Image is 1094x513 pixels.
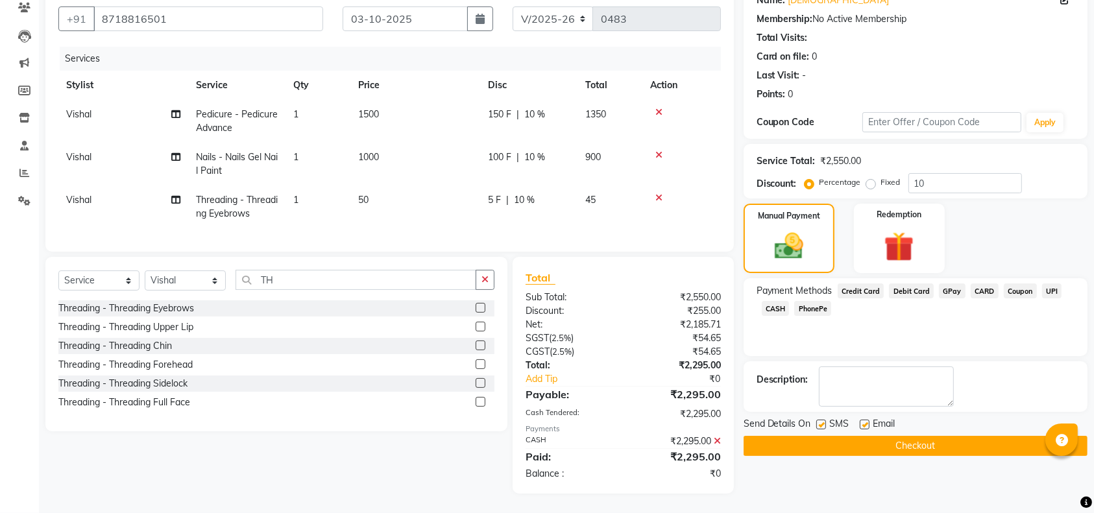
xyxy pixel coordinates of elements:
div: ₹2,295.00 [623,387,730,402]
span: 1 [293,151,298,163]
div: Services [60,47,731,71]
div: Total Visits: [757,31,808,45]
div: Net: [516,318,623,331]
span: | [506,193,509,207]
div: Threading - Threading Upper Lip [58,320,193,334]
div: Threading - Threading Forehead [58,358,193,372]
div: Membership: [757,12,813,26]
span: CARD [971,283,999,298]
div: CASH [516,435,623,448]
span: Total [526,271,555,285]
div: Paid: [516,449,623,464]
span: Coupon [1004,283,1037,298]
div: Threading - Threading Eyebrows [58,302,194,315]
th: Disc [480,71,577,100]
th: Total [577,71,642,100]
th: Price [350,71,480,100]
div: ₹54.65 [623,331,730,345]
span: SMS [830,417,849,433]
input: Search by Name/Mobile/Email/Code [93,6,323,31]
div: ₹2,295.00 [623,359,730,372]
span: 50 [358,194,369,206]
th: Action [642,71,721,100]
div: ( ) [516,345,623,359]
span: CGST [526,346,550,357]
div: ₹0 [623,467,730,481]
span: 1500 [358,108,379,120]
div: Discount: [516,304,623,318]
div: 0 [788,88,794,101]
input: Search or Scan [236,270,476,290]
div: Service Total: [757,154,816,168]
div: ₹0 [641,372,731,386]
button: Checkout [744,436,1088,456]
span: 5 F [488,193,501,207]
span: | [517,108,519,121]
span: | [517,150,519,164]
span: UPI [1042,283,1062,298]
span: 10 % [514,193,535,207]
div: Threading - Threading Sidelock [58,377,188,390]
div: ( ) [516,331,623,345]
label: Manual Payment [758,210,820,222]
span: 1000 [358,151,379,163]
div: ₹255.00 [623,304,730,318]
div: Balance : [516,467,623,481]
span: Vishal [66,108,91,120]
div: Last Visit: [757,69,800,82]
span: 2.5% [552,346,572,357]
span: Email [873,417,895,433]
span: Payment Methods [757,284,833,298]
span: 1350 [585,108,606,120]
span: Debit Card [889,283,934,298]
label: Percentage [820,176,861,188]
span: 1 [293,108,298,120]
label: Redemption [877,209,921,221]
div: ₹2,185.71 [623,318,730,331]
div: ₹2,295.00 [623,435,730,448]
div: ₹2,550.00 [623,291,730,304]
th: Qty [286,71,350,100]
span: 2.5% [552,333,571,343]
span: GPay [939,283,966,298]
div: 0 [812,50,818,64]
div: Threading - Threading Full Face [58,396,190,409]
div: Description: [757,373,808,387]
div: Discount: [757,177,797,191]
span: 10 % [524,108,545,121]
div: Total: [516,359,623,372]
button: +91 [58,6,95,31]
div: ₹2,295.00 [623,407,730,421]
th: Service [188,71,286,100]
span: 10 % [524,150,545,164]
div: Cash Tendered: [516,407,623,421]
span: SGST [526,332,549,344]
span: Pedicure - Pedicure Advance [196,108,278,134]
th: Stylist [58,71,188,100]
div: Points: [757,88,786,101]
span: 900 [585,151,601,163]
a: Add Tip [516,372,641,386]
span: Nails - Nails Gel Nail Paint [196,151,278,176]
span: 45 [585,194,596,206]
span: Vishal [66,194,91,206]
span: CASH [762,301,790,316]
span: Credit Card [838,283,884,298]
div: No Active Membership [757,12,1075,26]
button: Apply [1027,113,1064,132]
div: Threading - Threading Chin [58,339,172,353]
div: Payable: [516,387,623,402]
span: Threading - Threading Eyebrows [196,194,278,219]
span: 100 F [488,150,511,164]
div: Coupon Code [757,115,862,129]
div: - [803,69,807,82]
span: Send Details On [744,417,811,433]
img: _cash.svg [766,230,812,263]
span: Vishal [66,151,91,163]
span: PhonePe [794,301,831,316]
div: ₹54.65 [623,345,730,359]
div: Sub Total: [516,291,623,304]
div: ₹2,550.00 [821,154,862,168]
input: Enter Offer / Coupon Code [862,112,1021,132]
div: Payments [526,424,721,435]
